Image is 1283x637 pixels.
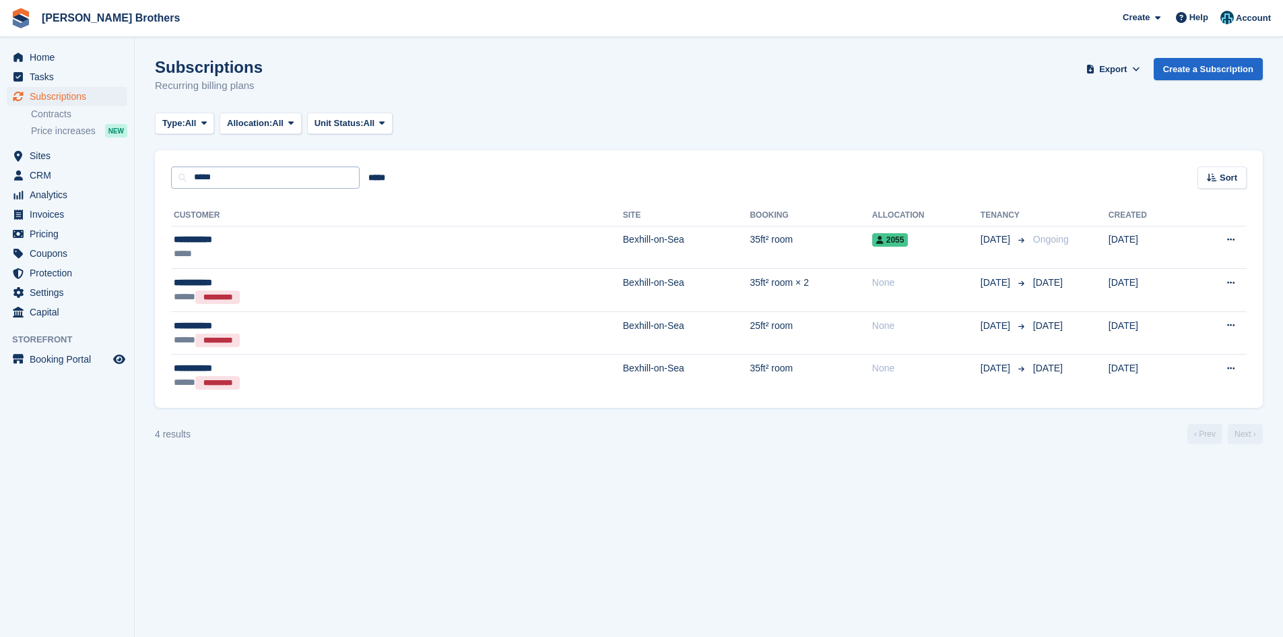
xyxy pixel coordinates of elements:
[30,350,110,369] span: Booking Portal
[1189,11,1208,24] span: Help
[750,311,871,355] td: 25ft² room
[227,117,272,130] span: Allocation:
[872,205,981,226] th: Allocation
[623,226,750,269] td: Bexhill-on-Sea
[1033,277,1063,288] span: [DATE]
[171,205,623,226] th: Customer
[1187,424,1222,444] a: Previous
[307,113,393,135] button: Unit Status: All
[155,58,263,76] h1: Subscriptions
[36,7,185,29] a: [PERSON_NAME] Brothers
[30,224,110,243] span: Pricing
[750,355,871,397] td: 35ft² room
[981,205,1028,226] th: Tenancy
[315,117,364,130] span: Unit Status:
[30,205,110,224] span: Invoices
[30,185,110,204] span: Analytics
[981,276,1013,290] span: [DATE]
[220,113,302,135] button: Allocation: All
[1109,205,1188,226] th: Created
[750,269,871,312] td: 35ft² room × 2
[30,303,110,322] span: Capital
[7,303,127,322] a: menu
[872,361,981,375] div: None
[7,87,127,106] a: menu
[1123,11,1150,24] span: Create
[111,351,127,367] a: Preview store
[1084,58,1143,80] button: Export
[7,224,127,243] a: menu
[30,48,110,67] span: Home
[872,233,909,247] span: 2055
[7,283,127,302] a: menu
[623,355,750,397] td: Bexhill-on-Sea
[1185,424,1265,444] nav: Page
[750,205,871,226] th: Booking
[1033,320,1063,331] span: [DATE]
[1220,171,1237,185] span: Sort
[12,333,134,346] span: Storefront
[30,87,110,106] span: Subscriptions
[623,311,750,355] td: Bexhill-on-Sea
[1109,311,1188,355] td: [DATE]
[155,78,263,94] p: Recurring billing plans
[1236,11,1271,25] span: Account
[364,117,375,130] span: All
[1109,226,1188,269] td: [DATE]
[7,185,127,204] a: menu
[185,117,197,130] span: All
[30,67,110,86] span: Tasks
[31,108,127,121] a: Contracts
[7,146,127,165] a: menu
[155,427,191,442] div: 4 results
[1099,63,1127,76] span: Export
[1109,355,1188,397] td: [DATE]
[1228,424,1263,444] a: Next
[7,166,127,185] a: menu
[155,113,214,135] button: Type: All
[7,67,127,86] a: menu
[7,48,127,67] a: menu
[105,124,127,138] div: NEW
[872,319,981,333] div: None
[30,244,110,263] span: Coupons
[11,8,31,28] img: stora-icon-8386f47178a22dfd0bd8f6a31ec36ba5ce8667c1dd55bd0f319d3a0aa187defe.svg
[1109,269,1188,312] td: [DATE]
[7,264,127,282] a: menu
[623,205,750,226] th: Site
[872,276,981,290] div: None
[30,166,110,185] span: CRM
[162,117,185,130] span: Type:
[31,123,127,138] a: Price increases NEW
[7,244,127,263] a: menu
[1220,11,1234,24] img: Helen Eldridge
[981,361,1013,375] span: [DATE]
[7,350,127,369] a: menu
[1033,363,1063,373] span: [DATE]
[981,319,1013,333] span: [DATE]
[1033,234,1069,245] span: Ongoing
[623,269,750,312] td: Bexhill-on-Sea
[7,205,127,224] a: menu
[31,125,96,138] span: Price increases
[1154,58,1263,80] a: Create a Subscription
[30,146,110,165] span: Sites
[981,233,1013,247] span: [DATE]
[750,226,871,269] td: 35ft² room
[30,283,110,302] span: Settings
[272,117,284,130] span: All
[30,264,110,282] span: Protection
